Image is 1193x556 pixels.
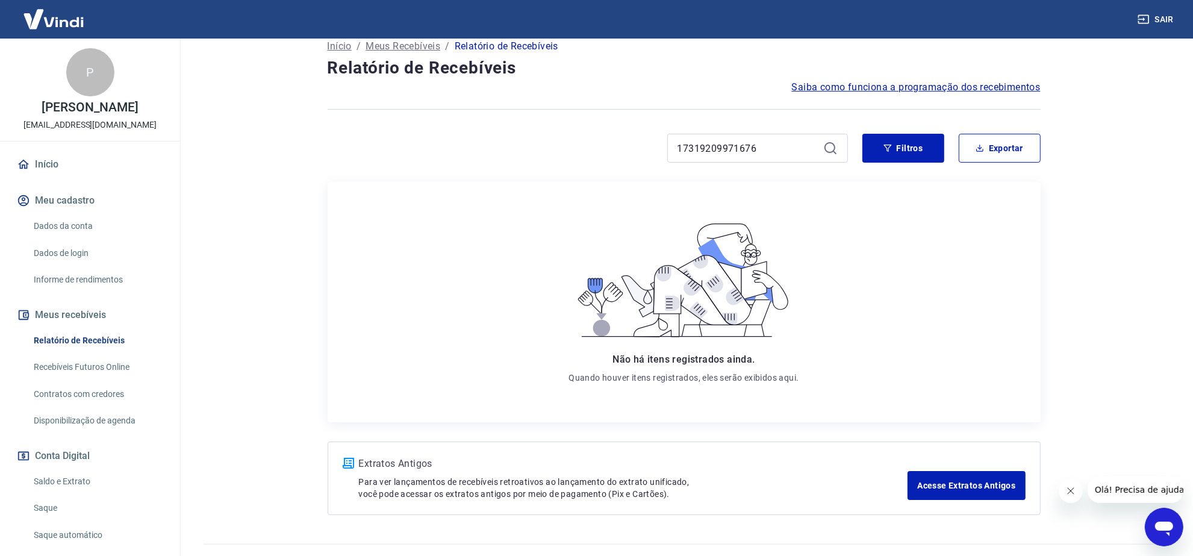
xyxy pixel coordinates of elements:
[14,1,93,37] img: Vindi
[1145,508,1183,546] iframe: Botão para abrir a janela de mensagens
[29,355,166,380] a: Recebíveis Futuros Online
[29,241,166,266] a: Dados de login
[445,39,449,54] p: /
[328,56,1041,80] h4: Relatório de Recebíveis
[366,39,440,54] a: Meus Recebíveis
[862,134,944,163] button: Filtros
[29,408,166,433] a: Disponibilização de agenda
[29,267,166,292] a: Informe de rendimentos
[343,458,354,469] img: ícone
[23,119,157,131] p: [EMAIL_ADDRESS][DOMAIN_NAME]
[29,496,166,520] a: Saque
[359,476,908,500] p: Para ver lançamentos de recebíveis retroativos ao lançamento do extrato unificado, você pode aces...
[359,457,908,471] p: Extratos Antigos
[357,39,361,54] p: /
[14,302,166,328] button: Meus recebíveis
[29,214,166,239] a: Dados da conta
[568,372,799,384] p: Quando houver itens registrados, eles serão exibidos aqui.
[7,8,101,18] span: Olá! Precisa de ajuda?
[612,354,755,365] span: Não há itens registrados ainda.
[14,151,166,178] a: Início
[14,443,166,469] button: Conta Digital
[908,471,1025,500] a: Acesse Extratos Antigos
[66,48,114,96] div: P
[29,328,166,353] a: Relatório de Recebíveis
[42,101,138,114] p: [PERSON_NAME]
[29,382,166,407] a: Contratos com credores
[455,39,558,54] p: Relatório de Recebíveis
[1135,8,1179,31] button: Sair
[14,187,166,214] button: Meu cadastro
[328,39,352,54] a: Início
[1088,476,1183,503] iframe: Mensagem da empresa
[1059,479,1083,503] iframe: Fechar mensagem
[959,134,1041,163] button: Exportar
[29,523,166,548] a: Saque automático
[792,80,1041,95] a: Saiba como funciona a programação dos recebimentos
[677,139,818,157] input: Busque pelo número do pedido
[29,469,166,494] a: Saldo e Extrato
